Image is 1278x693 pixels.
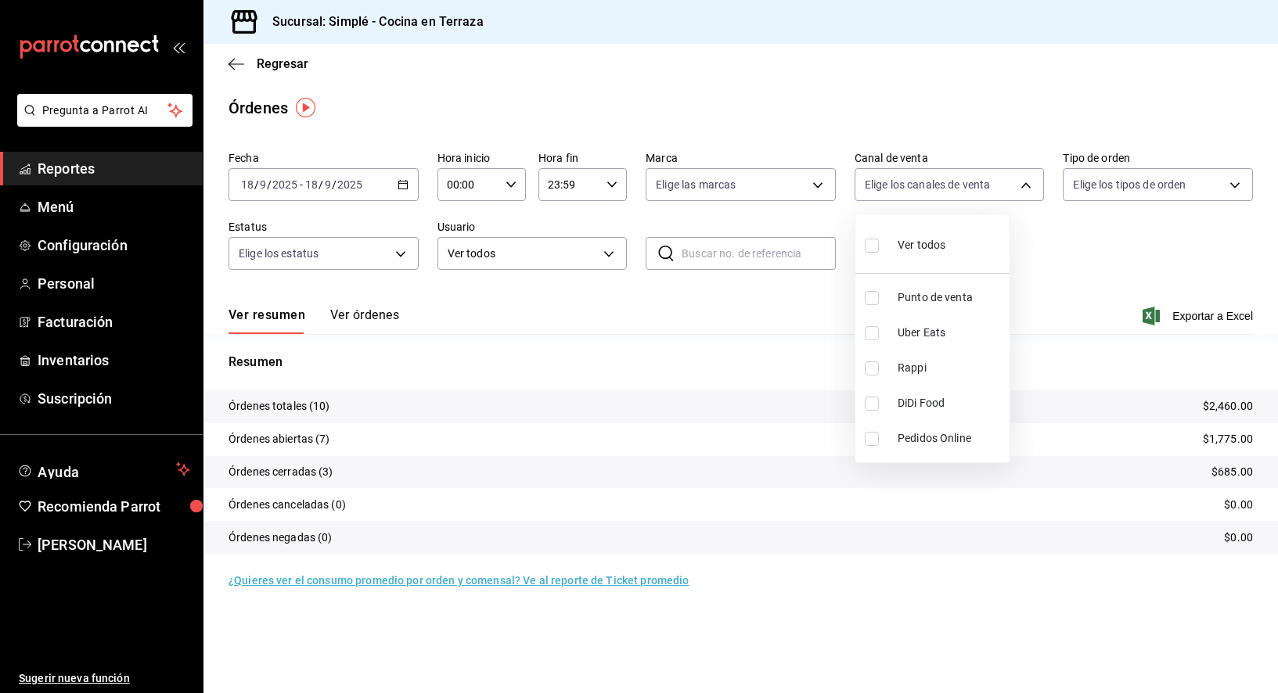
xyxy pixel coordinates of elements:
[898,360,1003,376] span: Rappi
[296,98,315,117] img: Tooltip marker
[898,430,1003,447] span: Pedidos Online
[898,237,945,253] span: Ver todos
[898,325,1003,341] span: Uber Eats
[898,395,1003,411] span: DiDi Food
[898,289,1003,306] span: Punto de venta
